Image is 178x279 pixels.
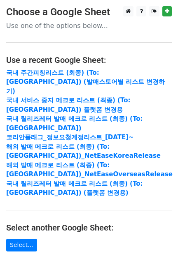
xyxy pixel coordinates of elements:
h3: Choose a Google Sheet [6,6,172,18]
a: 국내 서비스 중지 메크로 리스트 (최종) (To:[GEOGRAPHIC_DATA]) 플랫폼 변경용 [6,97,130,113]
p: Use one of the options below... [6,21,172,30]
a: 코리안플래그_정보요청계정리스트_[DATE]~ [6,134,134,141]
h4: Use a recent Google Sheet: [6,55,172,65]
a: 국내 주간피칭리스트 (최종) (To:[GEOGRAPHIC_DATA]) (발매스토어별 리스트 변경하기) [6,69,165,95]
h4: Select another Google Sheet: [6,223,172,233]
a: 해외 발매 메크로 리스트 (최종) (To: [GEOGRAPHIC_DATA])_NetEaseOverseasRelease [6,161,173,178]
a: 국내 릴리즈레터 발매 메크로 리스트 (최종) (To:[GEOGRAPHIC_DATA]) [6,115,143,132]
a: 해외 발매 메크로 리스트 (최종) (To: [GEOGRAPHIC_DATA])_NetEaseKoreaRelease [6,143,161,160]
a: 국내 릴리즈레터 발매 메크로 리스트 (최종) (To:[GEOGRAPHIC_DATA]) (플랫폼 변경용) [6,180,143,197]
a: Select... [6,239,37,251]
